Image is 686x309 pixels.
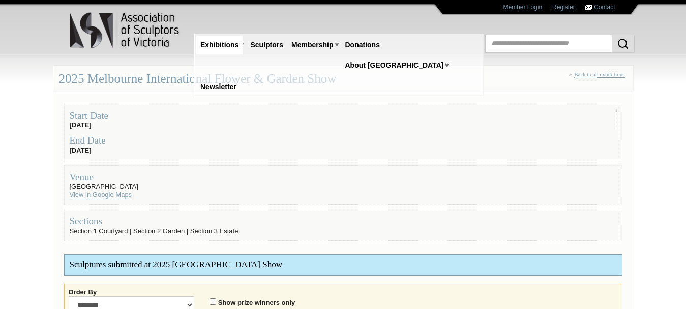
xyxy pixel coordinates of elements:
strong: [DATE] [70,147,92,154]
a: Sculptors [246,36,287,54]
div: Venue [70,171,617,183]
div: Sculptures submitted at 2025 [GEOGRAPHIC_DATA] Show [65,255,622,275]
a: About [GEOGRAPHIC_DATA] [341,56,448,75]
img: Contact ASV [585,5,592,10]
strong: [DATE] [70,121,92,129]
div: Sections [70,215,617,227]
img: Search [617,38,629,50]
a: Exhibitions [196,36,243,54]
a: Register [552,4,575,11]
a: Newsletter [196,77,241,96]
img: logo.png [69,10,181,50]
div: « [569,71,628,89]
label: Order By [69,288,97,296]
a: View in Google Maps [70,191,132,199]
fieldset: Section 1 Courtyard | Section 2 Garden | Section 3 Estate [64,210,622,241]
a: Membership [287,36,337,54]
a: Member Login [503,4,542,11]
fieldset: [GEOGRAPHIC_DATA] [64,165,622,205]
a: Back to all exhibitions [574,71,624,78]
a: Donations [341,36,384,54]
label: Show prize winners only [218,299,295,307]
div: End Date [70,134,617,146]
a: Contact [594,4,615,11]
div: 2025 Melbourne International Flower & Garden Show [53,66,633,93]
div: Start Date [70,109,616,121]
